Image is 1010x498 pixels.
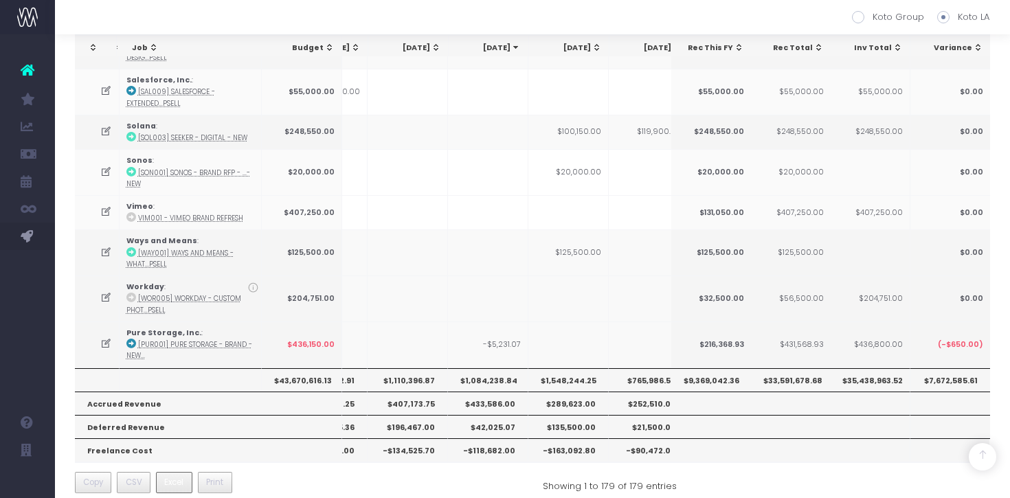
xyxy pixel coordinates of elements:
[922,43,983,54] div: Variance
[262,115,342,149] td: $248,550.00
[750,195,831,229] td: $407,250.00
[543,472,677,493] div: Showing 1 to 179 of 179 entries
[262,195,342,229] td: $407,250.00
[17,471,38,491] img: images/default_profile_image.png
[138,133,247,142] abbr: [SOL003] Seeker - Digital - New
[829,195,910,229] td: $407,250.00
[750,149,831,195] td: $20,000.00
[262,229,342,275] td: $125,500.00
[671,149,751,195] td: $20,000.00
[448,368,528,392] th: $1,084,238.84
[609,115,689,149] td: $119,900.00
[541,43,602,54] div: [DATE]
[671,195,751,229] td: $131,050.00
[852,10,924,24] label: Koto Group
[262,35,342,61] th: Budget: activate to sort column ascending
[528,415,609,438] th: $135,500.00
[126,282,164,292] strong: Workday
[829,69,910,115] td: $55,000.00
[671,368,751,392] th: $9,369,042.36
[120,115,262,149] td: :
[120,149,262,195] td: :
[910,35,990,61] th: Variance: activate to sort column ascending
[528,392,609,415] th: $289,623.00
[609,392,689,415] th: $252,510.00
[750,229,831,275] td: $125,500.00
[750,115,831,149] td: $248,550.00
[262,368,342,392] th: $43,670,616.13
[120,275,262,321] td: :
[120,35,266,61] th: Job: activate to sort column ascending
[198,472,232,494] button: Print
[910,115,990,149] td: $0.00
[671,229,751,275] td: $125,500.00
[842,43,903,54] div: Inv Total
[609,35,690,61] th: Nov 25: activate to sort column ascending
[671,35,752,61] th: Rec This FY: activate to sort column ascending
[120,321,262,367] td: :
[156,472,192,494] button: Excel
[138,214,243,223] abbr: VIM001 - Vimeo Brand Refresh
[126,155,153,166] strong: Sonos
[126,340,252,360] abbr: [PUR001] Pure Storage - Brand - New
[262,149,342,195] td: $20,000.00
[449,35,529,61] th: Sep 25: activate to sort column ascending
[609,438,689,462] th: -$90,472.00
[829,115,910,149] td: $248,550.00
[126,75,192,85] strong: Salesforce, Inc.
[75,438,342,462] th: Freelance Cost
[448,438,528,462] th: -$118,682.00
[381,43,441,54] div: [DATE]
[910,275,990,321] td: $0.00
[368,438,448,462] th: -$134,525.70
[529,35,609,61] th: Oct 25: activate to sort column ascending
[164,476,183,488] span: Excel
[206,476,223,488] span: Print
[75,472,112,494] button: Copy
[671,69,751,115] td: $55,000.00
[910,69,990,115] td: $0.00
[528,368,609,392] th: $1,548,244.25
[829,321,910,367] td: $436,800.00
[126,42,225,62] abbr: [SAL008] Salesforce July Design Support - Brand - Upsell
[609,415,689,438] th: $21,500.00
[120,195,262,229] td: :
[528,149,609,195] td: $20,000.00
[910,195,990,229] td: $0.00
[937,10,989,24] label: Koto LA
[684,43,744,54] div: Rec This FY
[750,368,831,392] th: $33,591,678.68
[830,35,910,61] th: Inv Total: activate to sort column ascending
[120,69,262,115] td: :
[829,275,910,321] td: $204,751.00
[910,368,990,392] th: $7,672,585.61
[448,392,528,415] th: $433,586.00
[126,328,201,338] strong: Pure Storage, Inc.
[528,229,609,275] td: $125,500.00
[750,69,831,115] td: $55,000.00
[448,321,528,367] td: -$5,231.07
[126,236,197,246] strong: Ways and Means
[75,415,342,438] th: Deferred Revenue
[622,43,682,54] div: [DATE]
[671,275,751,321] td: $32,500.00
[750,321,831,367] td: $431,568.93
[126,294,241,314] abbr: [WOR005] Workday - Custom Photoshoot - Upsell
[132,43,258,54] div: Job
[126,121,156,131] strong: Solana
[126,201,153,212] strong: Vimeo
[368,35,449,61] th: Aug 25: activate to sort column ascending
[126,249,234,269] abbr: [WAY001] Ways and Means - WhatNot Assets - Brand - Upsell
[117,472,150,494] button: CSV
[75,392,342,415] th: Accrued Revenue
[750,275,831,321] td: $56,500.00
[763,43,824,54] div: Rec Total
[368,368,448,392] th: $1,110,396.87
[126,168,250,188] abbr: [SON001] Sonos - Brand RFP - Brand - New
[910,149,990,195] td: $0.00
[528,115,609,149] td: $100,150.00
[262,69,342,115] td: $55,000.00
[120,229,262,275] td: :
[448,415,528,438] th: $42,025.07
[262,275,342,321] td: $204,751.00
